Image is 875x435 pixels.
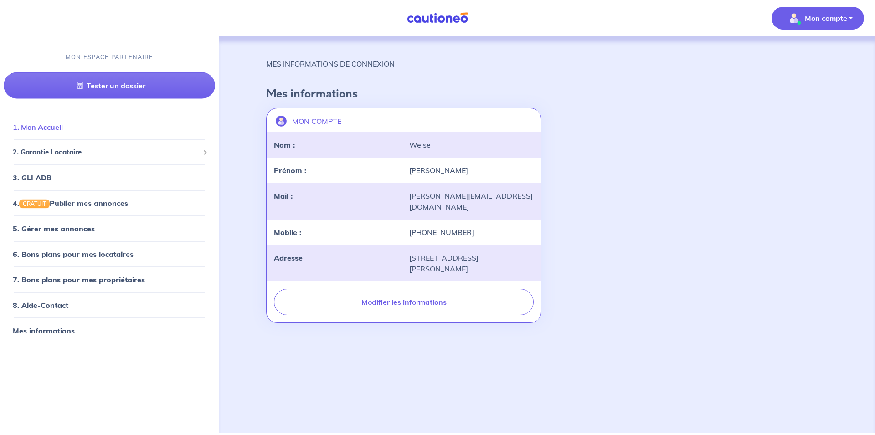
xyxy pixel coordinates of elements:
[4,118,215,136] div: 1. Mon Accueil
[274,191,293,200] strong: Mail :
[13,198,128,207] a: 4.GRATUITPublier mes annonces
[292,116,341,127] p: MON COMPTE
[4,194,215,212] div: 4.GRATUITPublier mes annonces
[404,165,539,176] div: [PERSON_NAME]
[13,123,63,132] a: 1. Mon Accueil
[404,227,539,238] div: [PHONE_NUMBER]
[274,289,534,315] button: Modifier les informations
[13,275,145,284] a: 7. Bons plans pour mes propriétaires
[772,7,864,30] button: illu_account_valid_menu.svgMon compte
[403,12,472,24] img: Cautioneo
[66,53,154,61] p: MON ESPACE PARTENAIRE
[266,87,828,101] h4: Mes informations
[13,224,95,233] a: 5. Gérer mes annonces
[13,147,199,158] span: 2. Garantie Locataire
[13,300,68,309] a: 8. Aide-Contact
[274,228,301,237] strong: Mobile :
[787,11,801,26] img: illu_account_valid_menu.svg
[13,173,51,182] a: 3. GLI ADB
[4,219,215,237] div: 5. Gérer mes annonces
[274,140,295,149] strong: Nom :
[4,321,215,339] div: Mes informations
[805,13,847,24] p: Mon compte
[404,139,539,150] div: Weise
[4,143,215,161] div: 2. Garantie Locataire
[4,296,215,314] div: 8. Aide-Contact
[274,166,306,175] strong: Prénom :
[4,72,215,99] a: Tester un dossier
[266,58,395,69] p: MES INFORMATIONS DE CONNEXION
[404,190,539,212] div: [PERSON_NAME][EMAIL_ADDRESS][DOMAIN_NAME]
[274,253,303,262] strong: Adresse
[276,116,287,127] img: illu_account.svg
[13,249,134,258] a: 6. Bons plans pour mes locataires
[4,168,215,186] div: 3. GLI ADB
[404,252,539,274] div: [STREET_ADDRESS][PERSON_NAME]
[13,326,75,335] a: Mes informations
[4,270,215,288] div: 7. Bons plans pour mes propriétaires
[4,245,215,263] div: 6. Bons plans pour mes locataires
